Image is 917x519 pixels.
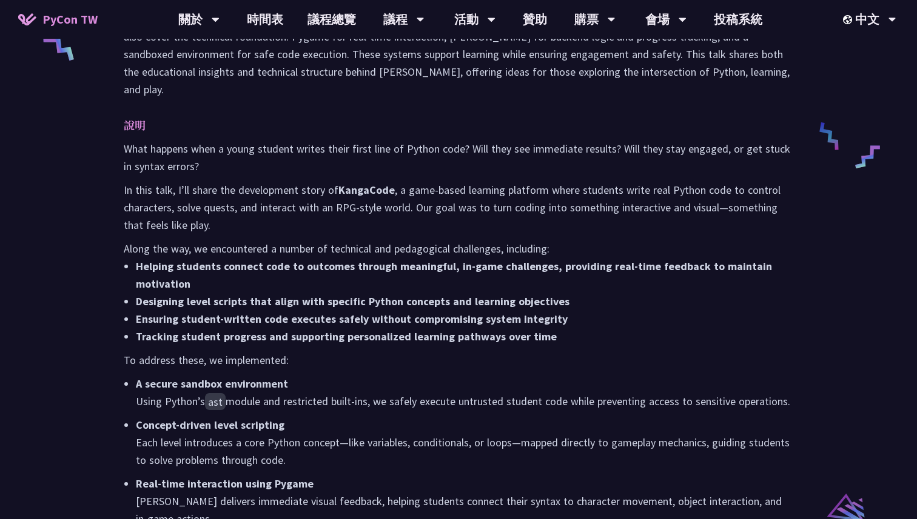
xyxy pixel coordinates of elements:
p: What happens when a young student writes their first line of Python code? Will they see immediate... [124,140,793,175]
p: 說明 [124,116,769,134]
strong: Helping students connect code to outcomes through meaningful, in-game challenges, providing real-... [136,259,772,291]
strong: A secure sandbox environment [136,377,288,391]
a: PyCon TW [6,4,110,35]
strong: Tracking student progress and supporting personalized learning pathways over time [136,329,557,343]
strong: Real-time interaction using Pygame [136,477,314,491]
p: Each level introduces a core Python concept—like variables, conditionals, or loops—mapped directl... [136,416,793,469]
strong: KangaCode [338,183,395,197]
code: ast [205,393,226,410]
strong: Designing level scripts that align with specific Python concepts and learning objectives [136,294,569,308]
img: Home icon of PyCon TW 2025 [18,13,36,25]
p: To address these, we implemented: [124,351,793,369]
p: In this talk, I’ll share the development story of , a game-based learning platform where students... [124,181,793,234]
p: Using Python’s module and restricted built-ins, we safely execute untrusted student code while pr... [136,375,793,410]
p: Along the way, we encountered a number of technical and pedagogical challenges, including: [124,240,793,257]
strong: Ensuring student-written code executes safely without compromising system integrity [136,312,568,326]
img: Locale Icon [843,15,855,24]
strong: Concept-driven level scripting [136,418,284,432]
span: PyCon TW [42,10,98,28]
